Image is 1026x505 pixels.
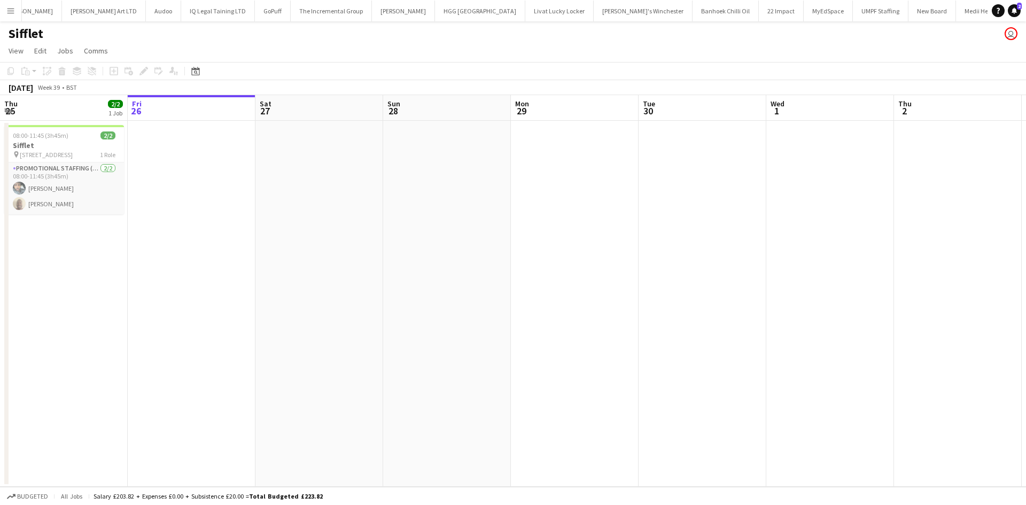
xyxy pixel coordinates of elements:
[525,1,594,21] button: Livat Lucky Locker
[771,99,784,108] span: Wed
[898,99,912,108] span: Thu
[291,1,372,21] button: The Incremental Group
[594,1,693,21] button: [PERSON_NAME]'s Winchester
[30,44,51,58] a: Edit
[853,1,908,21] button: UMPF Staffing
[258,105,271,117] span: 27
[132,99,142,108] span: Fri
[4,99,18,108] span: Thu
[53,44,77,58] a: Jobs
[515,99,529,108] span: Mon
[693,1,759,21] button: Banhoek Chilli Oil
[146,1,181,21] button: Audoo
[108,109,122,117] div: 1 Job
[100,151,115,159] span: 1 Role
[759,1,804,21] button: 22 Impact
[387,99,400,108] span: Sun
[84,46,108,56] span: Comms
[17,493,48,500] span: Budgeted
[260,99,271,108] span: Sat
[1017,3,1022,10] span: 2
[372,1,435,21] button: [PERSON_NAME]
[956,1,1008,21] button: Medii Health
[643,99,655,108] span: Tue
[4,125,124,214] app-job-card: 08:00-11:45 (3h45m)2/2Sifflet [STREET_ADDRESS]1 RolePromotional Staffing (Brand Ambassadors)2/208...
[108,100,123,108] span: 2/2
[255,1,291,21] button: GoPuff
[20,151,73,159] span: [STREET_ADDRESS]
[62,1,146,21] button: [PERSON_NAME] Art LTD
[4,141,124,150] h3: Sifflet
[249,492,323,500] span: Total Budgeted £223.82
[4,162,124,214] app-card-role: Promotional Staffing (Brand Ambassadors)2/208:00-11:45 (3h45m)[PERSON_NAME][PERSON_NAME]
[3,105,18,117] span: 25
[897,105,912,117] span: 2
[5,491,50,502] button: Budgeted
[35,83,62,91] span: Week 39
[386,105,400,117] span: 28
[66,83,77,91] div: BST
[80,44,112,58] a: Comms
[641,105,655,117] span: 30
[94,492,323,500] div: Salary £203.82 + Expenses £0.00 + Subsistence £20.00 =
[435,1,525,21] button: HGG [GEOGRAPHIC_DATA]
[1008,4,1021,17] a: 2
[9,46,24,56] span: View
[34,46,46,56] span: Edit
[9,26,43,42] h1: Sifflet
[4,44,28,58] a: View
[100,131,115,139] span: 2/2
[804,1,853,21] button: MyEdSpace
[769,105,784,117] span: 1
[130,105,142,117] span: 26
[9,82,33,93] div: [DATE]
[181,1,255,21] button: IQ Legal Taining LTD
[13,131,68,139] span: 08:00-11:45 (3h45m)
[57,46,73,56] span: Jobs
[1005,27,1017,40] app-user-avatar: habon mohamed
[59,492,84,500] span: All jobs
[514,105,529,117] span: 29
[908,1,956,21] button: New Board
